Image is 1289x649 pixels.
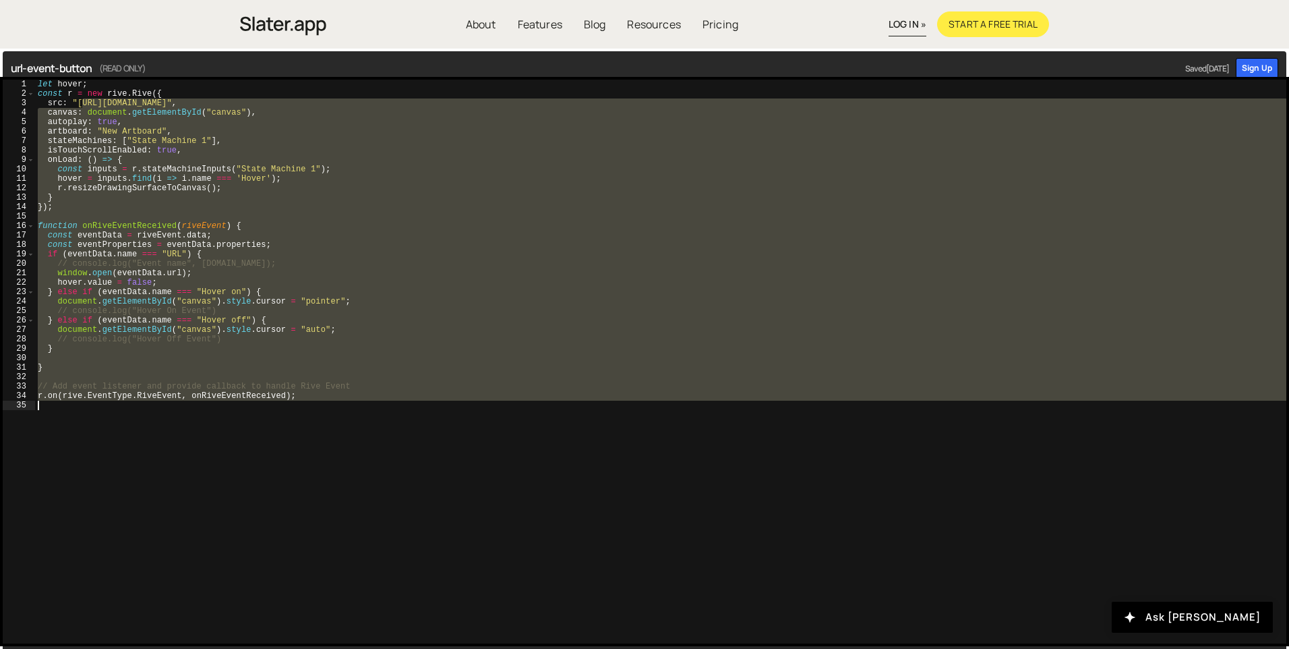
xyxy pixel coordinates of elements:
div: 6 [3,127,35,136]
div: 5 [3,117,35,127]
div: 9 [3,155,35,165]
div: 11 [3,174,35,184]
div: 29 [3,344,35,354]
div: 25 [3,306,35,316]
a: Resources [616,11,691,37]
div: 2 [3,89,35,98]
div: 7 [3,136,35,146]
div: 26 [3,316,35,325]
h1: url-event-button [11,60,1229,76]
small: (READ ONLY) [99,60,146,76]
div: 10 [3,165,35,174]
div: 28 [3,335,35,344]
div: 21 [3,269,35,278]
a: log in » [889,13,926,36]
div: 3 [3,98,35,108]
div: 8 [3,146,35,155]
div: 35 [3,401,35,410]
div: 12 [3,184,35,193]
div: 24 [3,297,35,306]
div: [DATE] [1206,63,1229,74]
div: 33 [3,382,35,391]
img: Slater is an modern coding environment with an inbuilt AI tool. Get custom code quickly with no c... [240,13,326,39]
a: Sign Up [1236,58,1278,78]
a: Blog [573,11,617,37]
div: 18 [3,240,35,250]
a: home [240,9,326,39]
button: Ask [PERSON_NAME] [1112,602,1273,633]
div: 14 [3,202,35,212]
div: 31 [3,363,35,372]
a: Pricing [692,11,749,37]
a: Features [507,11,573,37]
a: Start a free trial [937,11,1049,37]
div: 17 [3,231,35,240]
div: 27 [3,325,35,335]
div: 1 [3,80,35,89]
div: 23 [3,287,35,297]
div: 32 [3,372,35,382]
div: 30 [3,354,35,363]
div: 15 [3,212,35,221]
div: 4 [3,108,35,117]
div: 22 [3,278,35,287]
div: 19 [3,250,35,259]
div: Saved [1178,63,1229,74]
div: 16 [3,221,35,231]
a: About [455,11,507,37]
div: 20 [3,259,35,269]
div: 13 [3,193,35,202]
div: 34 [3,391,35,401]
